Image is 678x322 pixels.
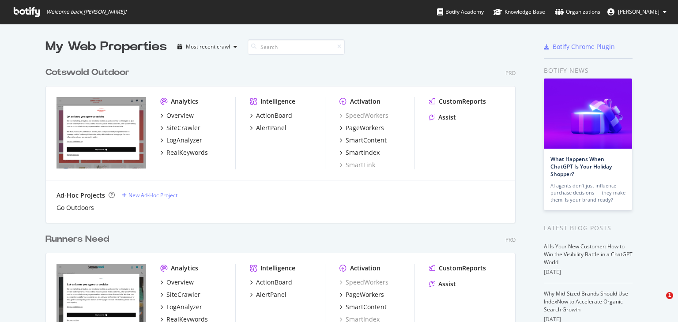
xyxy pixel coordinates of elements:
[339,161,375,169] a: SmartLink
[350,97,380,106] div: Activation
[250,111,292,120] a: ActionBoard
[438,113,456,122] div: Assist
[122,191,177,199] a: New Ad-Hoc Project
[174,40,241,54] button: Most recent crawl
[160,111,194,120] a: Overview
[160,290,200,299] a: SiteCrawler
[56,203,94,212] a: Go Outdoors
[250,290,286,299] a: AlertPanel
[260,264,295,273] div: Intelligence
[339,303,387,311] a: SmartContent
[256,290,286,299] div: AlertPanel
[346,136,387,145] div: SmartContent
[544,42,615,51] a: Botify Chrome Plugin
[339,111,388,120] a: SpeedWorkers
[256,111,292,120] div: ActionBoard
[45,66,133,79] a: Cotswold Outdoor
[346,124,384,132] div: PageWorkers
[544,79,632,149] img: What Happens When ChatGPT Is Your Holiday Shopper?
[429,113,456,122] a: Assist
[339,278,388,287] a: SpeedWorkers
[439,264,486,273] div: CustomReports
[45,233,113,246] a: Runners Need
[339,148,380,157] a: SmartIndex
[56,97,146,168] img: https://www.cotswoldoutdoor.com
[544,290,628,313] a: Why Mid-Sized Brands Should Use IndexNow to Accelerate Organic Search Growth
[160,278,194,287] a: Overview
[45,66,129,79] div: Cotswold Outdoor
[618,8,659,15] span: Rebecca Green
[544,223,633,233] div: Latest Blog Posts
[160,136,202,145] a: LogAnalyzer
[166,124,200,132] div: SiteCrawler
[544,66,633,75] div: Botify news
[648,292,669,313] iframe: Intercom live chat
[186,44,230,49] div: Most recent crawl
[256,124,286,132] div: AlertPanel
[166,136,202,145] div: LogAnalyzer
[346,303,387,311] div: SmartContent
[429,264,486,273] a: CustomReports
[128,191,177,199] div: New Ad-Hoc Project
[171,264,198,273] div: Analytics
[160,303,202,311] a: LogAnalyzer
[346,148,380,157] div: SmartIndex
[600,5,674,19] button: [PERSON_NAME]
[45,233,109,246] div: Runners Need
[550,155,612,178] a: What Happens When ChatGPT Is Your Holiday Shopper?
[56,191,105,200] div: Ad-Hoc Projects
[438,280,456,288] div: Assist
[166,303,202,311] div: LogAnalyzer
[160,148,208,157] a: RealKeywords
[666,292,673,299] span: 1
[350,264,380,273] div: Activation
[45,38,167,56] div: My Web Properties
[429,280,456,288] a: Assist
[171,97,198,106] div: Analytics
[437,7,484,16] div: Botify Academy
[346,290,384,299] div: PageWorkers
[260,97,295,106] div: Intelligence
[544,268,633,276] div: [DATE]
[166,278,194,287] div: Overview
[339,136,387,145] a: SmartContent
[166,111,194,120] div: Overview
[505,236,516,243] div: Pro
[250,124,286,132] a: AlertPanel
[248,39,345,55] input: Search
[166,148,208,157] div: RealKeywords
[339,124,384,132] a: PageWorkers
[166,290,200,299] div: SiteCrawler
[553,42,615,51] div: Botify Chrome Plugin
[493,7,545,16] div: Knowledge Base
[429,97,486,106] a: CustomReports
[339,290,384,299] a: PageWorkers
[256,278,292,287] div: ActionBoard
[544,243,633,266] a: AI Is Your New Customer: How to Win the Visibility Battle in a ChatGPT World
[555,7,600,16] div: Organizations
[250,278,292,287] a: ActionBoard
[439,97,486,106] div: CustomReports
[46,8,126,15] span: Welcome back, [PERSON_NAME] !
[505,69,516,77] div: Pro
[160,124,200,132] a: SiteCrawler
[550,182,625,203] div: AI agents don’t just influence purchase decisions — they make them. Is your brand ready?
